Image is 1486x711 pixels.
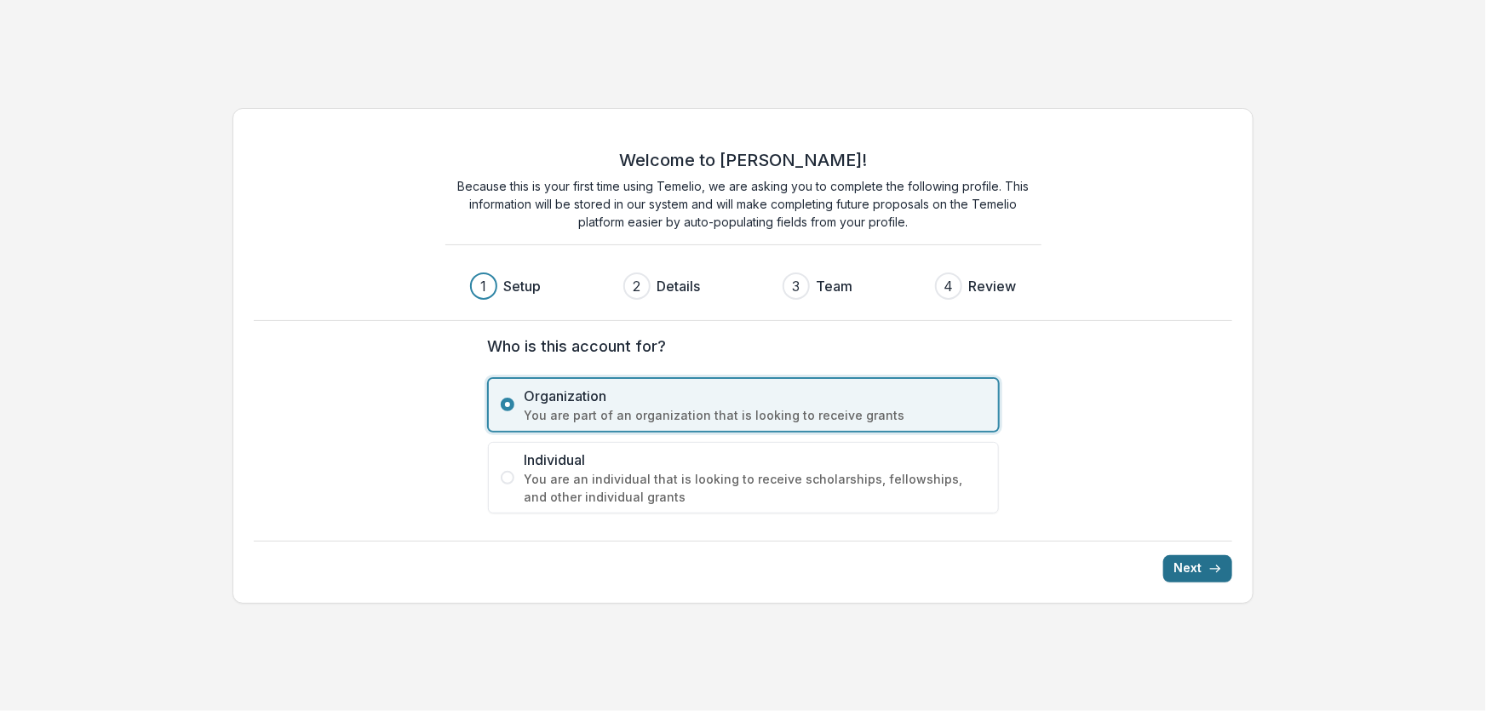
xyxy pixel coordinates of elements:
[525,470,986,506] span: You are an individual that is looking to receive scholarships, fellowships, and other individual ...
[445,177,1041,231] p: Because this is your first time using Temelio, we are asking you to complete the following profil...
[480,276,486,296] div: 1
[817,276,853,296] h3: Team
[944,276,953,296] div: 4
[525,450,986,470] span: Individual
[633,276,640,296] div: 2
[969,276,1017,296] h3: Review
[792,276,800,296] div: 3
[504,276,542,296] h3: Setup
[1163,555,1232,582] button: Next
[619,150,867,170] h2: Welcome to [PERSON_NAME]!
[470,272,1017,300] div: Progress
[525,386,986,406] span: Organization
[525,406,986,424] span: You are part of an organization that is looking to receive grants
[488,335,989,358] label: Who is this account for?
[657,276,701,296] h3: Details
